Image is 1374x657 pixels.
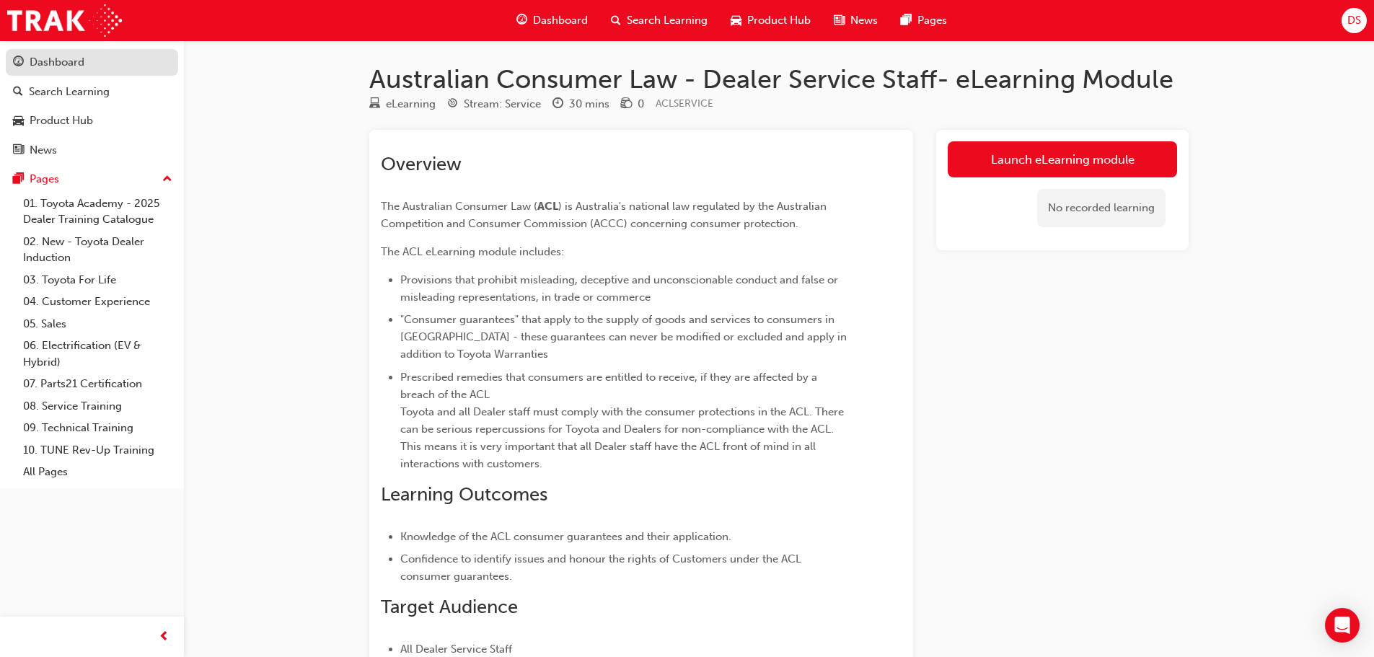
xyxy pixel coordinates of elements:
[17,231,178,269] a: 02. New - Toyota Dealer Induction
[30,171,59,188] div: Pages
[822,6,889,35] a: news-iconNews
[611,12,621,30] span: search-icon
[400,643,512,656] span: All Dealer Service Staff
[17,291,178,313] a: 04. Customer Experience
[6,46,178,166] button: DashboardSearch LearningProduct HubNews
[369,98,380,111] span: learningResourceType_ELEARNING-icon
[948,141,1177,177] a: Launch eLearning module
[381,200,829,230] span: ) is Australia's national law regulated by the Australian Competition and Consumer Commission (AC...
[13,115,24,128] span: car-icon
[17,335,178,373] a: 06. Electrification (EV & Hybrid)
[1325,608,1360,643] div: Open Intercom Messenger
[6,79,178,105] a: Search Learning
[17,439,178,462] a: 10. TUNE Rev-Up Training
[901,12,912,30] span: pages-icon
[381,245,564,258] span: The ACL eLearning module includes:
[6,137,178,164] a: News
[850,12,878,29] span: News
[17,395,178,418] a: 08. Service Training
[7,4,122,37] img: Trak
[17,313,178,335] a: 05. Sales
[656,97,713,110] span: Learning resource code
[13,173,24,186] span: pages-icon
[381,153,462,175] span: Overview
[1342,8,1367,33] button: DS
[1037,189,1166,227] div: No recorded learning
[400,313,850,361] span: "Consumer guarantees" that apply to the supply of goods and services to consumers in [GEOGRAPHIC_...
[369,63,1189,95] h1: Australian Consumer Law - Dealer Service Staff- eLearning Module
[834,12,845,30] span: news-icon
[381,200,537,213] span: The Australian Consumer Law (
[30,142,57,159] div: News
[537,200,558,213] span: ACL
[621,98,632,111] span: money-icon
[917,12,947,29] span: Pages
[400,552,804,583] span: Confidence to identify issues and honour the rights of Customers under the ACL consumer guarantees.
[447,95,541,113] div: Stream
[30,113,93,129] div: Product Hub
[1347,12,1361,29] span: DS
[381,596,518,618] span: Target Audience
[889,6,959,35] a: pages-iconPages
[464,96,541,113] div: Stream: Service
[386,96,436,113] div: eLearning
[505,6,599,35] a: guage-iconDashboard
[6,49,178,76] a: Dashboard
[13,86,23,99] span: search-icon
[552,98,563,111] span: clock-icon
[731,12,741,30] span: car-icon
[6,166,178,193] button: Pages
[30,54,84,71] div: Dashboard
[369,95,436,113] div: Type
[13,56,24,69] span: guage-icon
[400,530,731,543] span: Knowledge of the ACL consumer guarantees and their application.
[638,96,644,113] div: 0
[400,371,847,470] span: Prescribed remedies that consumers are entitled to receive, if they are affected by a breach of t...
[6,107,178,134] a: Product Hub
[159,628,169,646] span: prev-icon
[29,84,110,100] div: Search Learning
[17,269,178,291] a: 03. Toyota For Life
[747,12,811,29] span: Product Hub
[17,373,178,395] a: 07. Parts21 Certification
[627,12,708,29] span: Search Learning
[400,273,841,304] span: Provisions that prohibit misleading, deceptive and unconscionable conduct and false or misleading...
[13,144,24,157] span: news-icon
[162,170,172,189] span: up-icon
[569,96,609,113] div: 30 mins
[621,95,644,113] div: Price
[17,417,178,439] a: 09. Technical Training
[516,12,527,30] span: guage-icon
[552,95,609,113] div: Duration
[719,6,822,35] a: car-iconProduct Hub
[381,483,547,506] span: Learning Outcomes
[599,6,719,35] a: search-iconSearch Learning
[447,98,458,111] span: target-icon
[533,12,588,29] span: Dashboard
[17,193,178,231] a: 01. Toyota Academy - 2025 Dealer Training Catalogue
[17,461,178,483] a: All Pages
